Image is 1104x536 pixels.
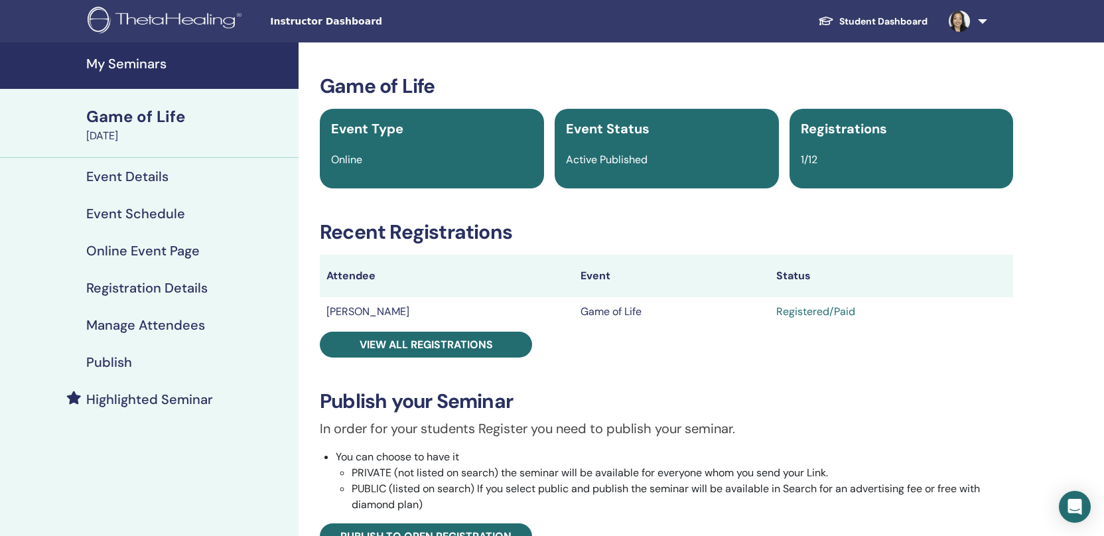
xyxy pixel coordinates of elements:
[86,391,213,407] h4: Highlighted Seminar
[320,389,1013,413] h3: Publish your Seminar
[86,56,291,72] h4: My Seminars
[352,481,1013,513] li: PUBLIC (listed on search) If you select public and publish the seminar will be available in Searc...
[770,255,1013,297] th: Status
[320,74,1013,98] h3: Game of Life
[86,317,205,333] h4: Manage Attendees
[88,7,246,36] img: logo.png
[801,120,887,137] span: Registrations
[574,255,770,297] th: Event
[86,105,291,128] div: Game of Life
[78,105,299,144] a: Game of Life[DATE]
[320,332,532,358] a: View all registrations
[320,419,1013,438] p: In order for your students Register you need to publish your seminar.
[566,120,650,137] span: Event Status
[1059,491,1091,523] div: Open Intercom Messenger
[86,280,208,296] h4: Registration Details
[360,338,493,352] span: View all registrations
[270,15,469,29] span: Instructor Dashboard
[86,206,185,222] h4: Event Schedule
[352,465,1013,481] li: PRIVATE (not listed on search) the seminar will be available for everyone whom you send your Link.
[336,449,1013,513] li: You can choose to have it
[818,15,834,27] img: graduation-cap-white.svg
[574,297,770,326] td: Game of Life
[566,153,648,167] span: Active Published
[949,11,970,32] img: default.jpg
[331,120,403,137] span: Event Type
[86,128,291,144] div: [DATE]
[331,153,362,167] span: Online
[86,168,169,184] h4: Event Details
[807,9,938,34] a: Student Dashboard
[86,243,200,259] h4: Online Event Page
[320,297,574,326] td: [PERSON_NAME]
[320,255,574,297] th: Attendee
[320,220,1013,244] h3: Recent Registrations
[776,304,1006,320] div: Registered/Paid
[86,354,132,370] h4: Publish
[801,153,817,167] span: 1/12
